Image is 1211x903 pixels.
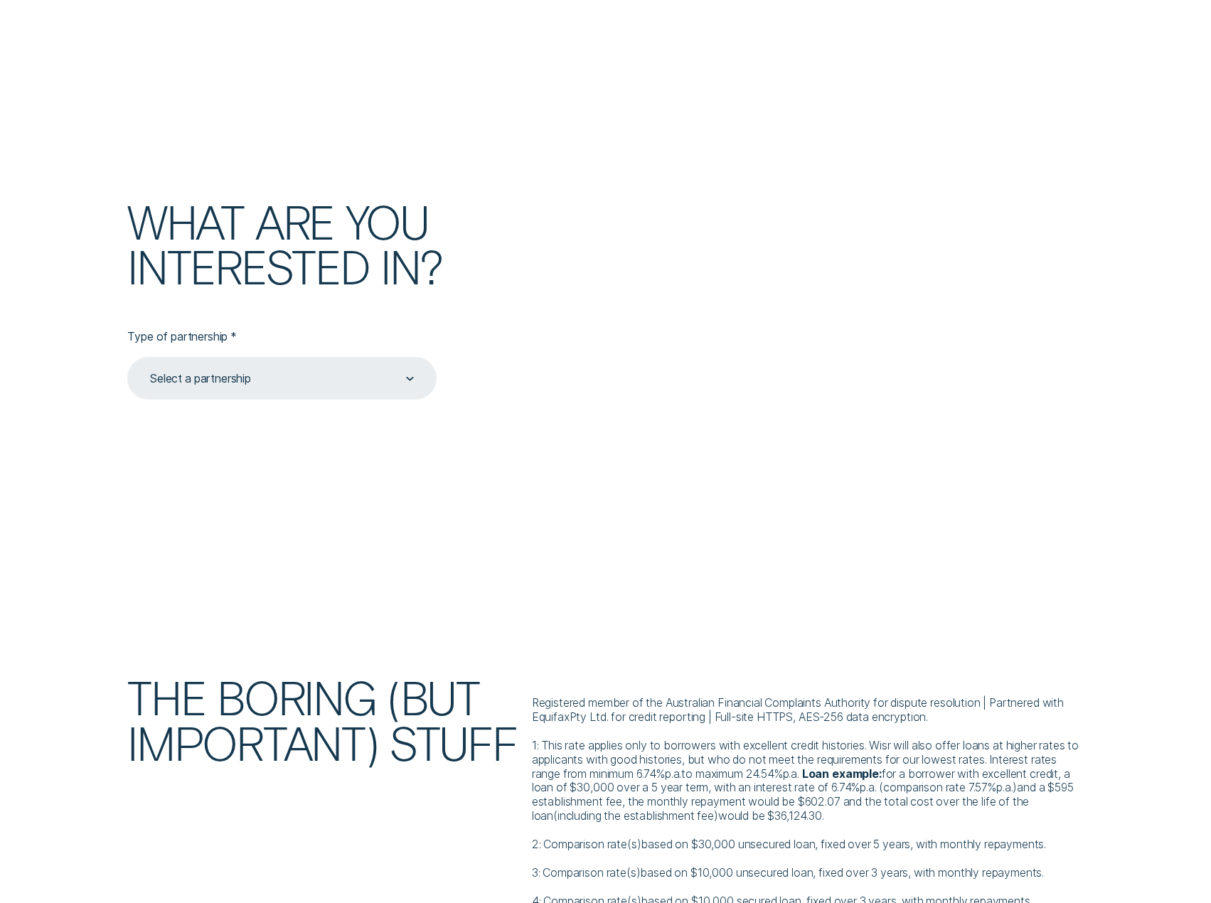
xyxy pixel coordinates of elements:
[802,767,882,781] strong: Loan example:
[127,199,679,289] h2: What are you interested in?
[532,739,1084,823] p: 1: This rate applies only to borrowers with excellent credit histories. Wisr will also offer loan...
[150,372,251,386] div: Select a partnership
[590,710,607,724] span: L T D
[637,838,641,851] span: )
[783,767,799,781] span: Per Annum
[783,767,799,781] span: p.a.
[626,866,631,880] span: (
[860,781,876,794] span: p.a.
[570,710,587,724] span: Pty
[570,710,587,724] span: P T Y
[1013,781,1017,794] span: )
[665,767,681,781] span: p.a.
[879,781,883,794] span: (
[714,809,718,823] span: )
[532,838,1084,852] p: 2: Comparison rate s based on $30,000 unsecured loan, fixed over 5 years, with monthly repayments.
[120,675,524,765] h2: The boring (but important) stuff
[860,781,876,794] span: Per Annum
[996,781,1013,794] span: p.a.
[636,866,641,880] span: )
[665,767,681,781] span: Per Annum
[532,866,1084,880] p: 3: Comparison rate s based on $10,000 unsecured loan, fixed over 3 years, with monthly repayments.
[532,696,1084,725] p: Registered member of the Australian Financial Complaints Authority for dispute resolution | Partn...
[627,838,631,851] span: (
[553,809,558,823] span: (
[996,781,1013,794] span: Per Annum
[127,330,437,344] label: Type of partnership *
[590,710,607,724] span: Ltd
